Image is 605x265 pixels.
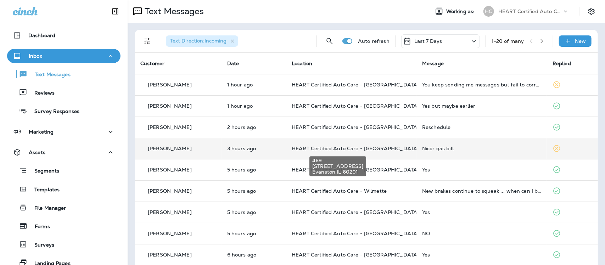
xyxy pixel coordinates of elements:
[227,188,280,194] p: Aug 12, 2025 10:50 AM
[28,33,55,38] p: Dashboard
[575,38,586,44] p: New
[292,209,419,215] span: HEART Certified Auto Care - [GEOGRAPHIC_DATA]
[422,209,541,215] div: Yes
[28,224,50,230] p: Forms
[292,252,419,258] span: HEART Certified Auto Care - [GEOGRAPHIC_DATA]
[29,53,42,59] p: Inbox
[292,167,419,173] span: HEART Certified Auto Care - [GEOGRAPHIC_DATA]
[148,231,192,236] p: [PERSON_NAME]
[140,34,155,48] button: Filters
[422,103,541,109] div: Yes but maybe earlier
[7,200,121,215] button: File Manager
[7,182,121,197] button: Templates
[227,209,280,215] p: Aug 12, 2025 10:49 AM
[27,168,59,175] p: Segments
[7,219,121,233] button: Forms
[27,187,60,193] p: Templates
[142,6,204,17] p: Text Messages
[227,146,280,151] p: Aug 12, 2025 12:47 PM
[27,90,55,97] p: Reviews
[358,38,390,44] p: Auto refresh
[312,158,363,164] span: 469
[585,5,598,18] button: Settings
[148,146,192,151] p: [PERSON_NAME]
[292,60,312,67] span: Location
[446,9,476,15] span: Working as:
[422,146,541,151] div: Nicor gas bill
[148,252,192,258] p: [PERSON_NAME]
[7,85,121,100] button: Reviews
[422,60,444,67] span: Message
[292,145,419,152] span: HEART Certified Auto Care - [GEOGRAPHIC_DATA]
[148,188,192,194] p: [PERSON_NAME]
[27,242,54,249] p: Surveys
[28,72,71,78] p: Text Messages
[414,38,442,44] p: Last 7 Days
[140,60,164,67] span: Customer
[7,67,121,81] button: Text Messages
[483,6,494,17] div: HC
[105,4,125,18] button: Collapse Sidebar
[227,82,280,88] p: Aug 12, 2025 03:00 PM
[7,145,121,159] button: Assets
[148,103,192,109] p: [PERSON_NAME]
[7,28,121,43] button: Dashboard
[227,103,280,109] p: Aug 12, 2025 02:48 PM
[292,103,419,109] span: HEART Certified Auto Care - [GEOGRAPHIC_DATA]
[292,230,419,237] span: HEART Certified Auto Care - [GEOGRAPHIC_DATA]
[422,188,541,194] div: New brakes continue to squeak ... when can I bring in the Atlas?
[29,150,45,155] p: Assets
[7,49,121,63] button: Inbox
[422,231,541,236] div: NO
[553,60,571,67] span: Replied
[422,124,541,130] div: Reschedule
[27,108,79,115] p: Survey Responses
[422,82,541,88] div: You keep sending me messages but fail to correct your system. Can you call tech support and asked...
[227,124,280,130] p: Aug 12, 2025 02:09 PM
[292,124,419,130] span: HEART Certified Auto Care - [GEOGRAPHIC_DATA]
[422,252,541,258] div: Yes
[29,129,54,135] p: Marketing
[27,205,66,212] p: File Manager
[312,164,363,169] span: [STREET_ADDRESS]
[227,252,280,258] p: Aug 12, 2025 09:47 AM
[7,125,121,139] button: Marketing
[292,81,419,88] span: HEART Certified Auto Care - [GEOGRAPHIC_DATA]
[422,167,541,173] div: Yes
[7,163,121,178] button: Segments
[498,9,562,14] p: HEART Certified Auto Care
[148,124,192,130] p: [PERSON_NAME]
[148,167,192,173] p: [PERSON_NAME]
[312,169,363,175] span: Evanston , IL 60201
[7,237,121,252] button: Surveys
[148,209,192,215] p: [PERSON_NAME]
[7,103,121,118] button: Survey Responses
[170,38,226,44] span: Text Direction : Incoming
[166,35,238,47] div: Text Direction:Incoming
[227,231,280,236] p: Aug 12, 2025 10:40 AM
[227,60,239,67] span: Date
[292,188,387,194] span: HEART Certified Auto Care - Wilmette
[492,38,524,44] div: 1 - 20 of many
[323,34,337,48] button: Search Messages
[227,167,280,173] p: Aug 12, 2025 10:52 AM
[148,82,192,88] p: [PERSON_NAME]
